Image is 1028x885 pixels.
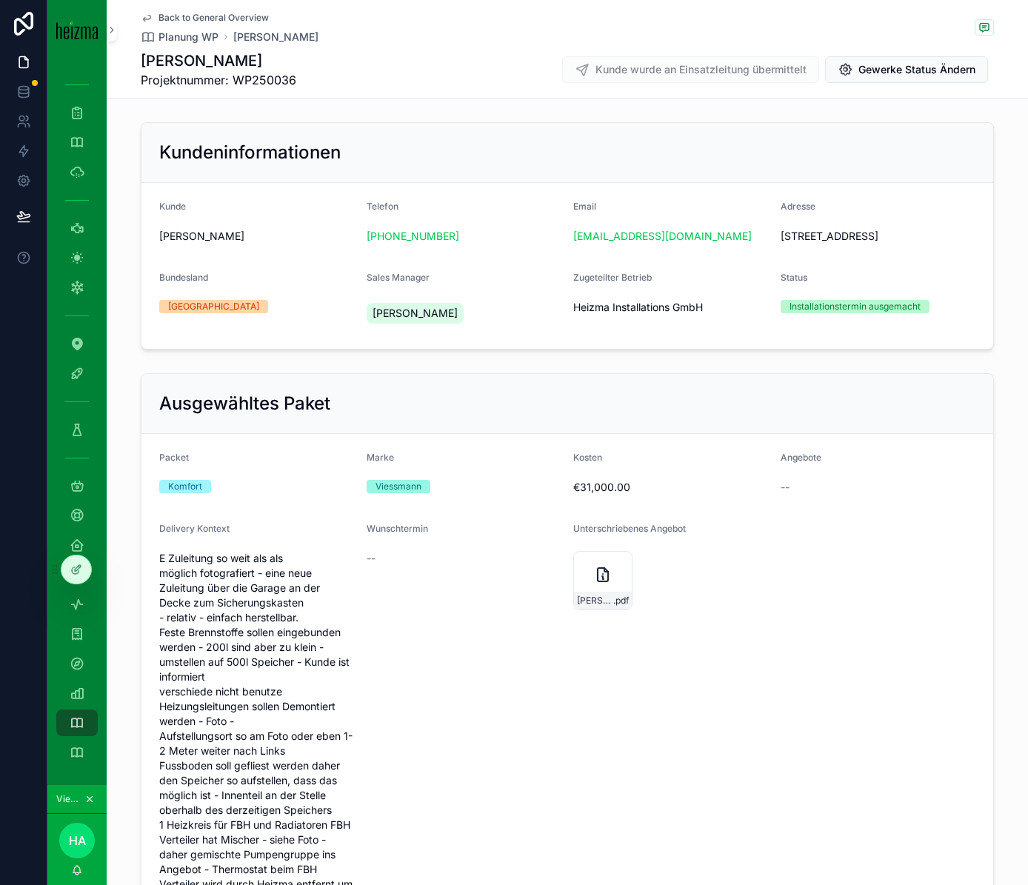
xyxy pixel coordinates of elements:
[158,12,269,24] span: Back to General Overview
[367,272,430,283] span: Sales Manager
[573,480,769,495] span: €31,000.00
[367,452,394,463] span: Marke
[168,480,202,493] div: Komfort
[781,272,807,283] span: Status
[159,523,230,534] span: Delivery Kontext
[573,201,596,212] span: Email
[168,300,259,313] div: [GEOGRAPHIC_DATA]
[373,306,458,321] span: [PERSON_NAME]
[825,56,988,83] button: Gewerke Status Ändern
[577,595,613,607] span: [PERSON_NAME]---Sackgasse-1-3434-[GEOGRAPHIC_DATA]---Auftragsbestätigung-Viessmann-WP
[69,832,86,849] span: HA
[613,595,629,607] span: .pdf
[159,272,208,283] span: Bundesland
[56,20,98,39] img: App logo
[141,50,296,71] h1: [PERSON_NAME]
[141,71,296,89] span: Projektnummer: WP250036
[367,201,398,212] span: Telefon
[159,141,341,164] h2: Kundeninformationen
[47,59,107,785] div: scrollable content
[573,300,703,315] span: Heizma Installations GmbH
[790,300,921,313] div: Installationstermin ausgemacht
[141,12,269,24] a: Back to General Overview
[159,452,189,463] span: Packet
[158,30,218,44] span: Planung WP
[233,30,318,44] a: [PERSON_NAME]
[781,480,790,495] span: --
[781,229,976,244] span: [STREET_ADDRESS]
[781,201,815,212] span: Adresse
[367,229,459,244] a: [PHONE_NUMBER]
[573,272,652,283] span: Zugeteilter Betrieb
[781,452,821,463] span: Angebote
[159,229,244,244] span: [PERSON_NAME]
[376,480,421,493] div: Viessmann
[573,523,686,534] span: Unterschriebenes Angebot
[367,551,376,566] span: --
[56,793,81,805] span: Viewing as [PERSON_NAME]
[573,452,602,463] span: Kosten
[367,523,428,534] span: Wunschtermin
[159,201,186,212] span: Kunde
[573,229,752,244] a: [EMAIL_ADDRESS][DOMAIN_NAME]
[858,62,975,77] span: Gewerke Status Ändern
[141,30,218,44] a: Planung WP
[159,392,330,415] h2: Ausgewähltes Paket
